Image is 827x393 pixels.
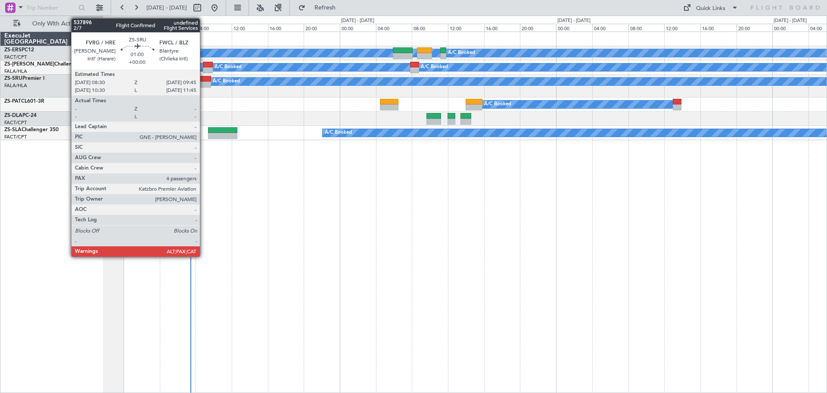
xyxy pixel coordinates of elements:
div: Quick Links [696,4,725,13]
a: FACT/CPT [4,119,27,126]
div: 04:00 [160,24,196,31]
div: 12:00 [664,24,700,31]
span: ZS-DLA [4,113,22,118]
span: ZS-[PERSON_NAME] [4,62,54,67]
a: ZS-PATCL601-3R [4,99,44,104]
div: A/C Booked [215,61,242,74]
div: A/C Booked [448,47,475,60]
div: 16:00 [484,24,520,31]
div: A/C Booked [213,75,240,88]
div: [DATE] - [DATE] [125,17,158,25]
span: ZS-ERS [4,47,22,53]
div: 00:00 [556,24,592,31]
button: Quick Links [679,1,743,15]
div: 16:00 [700,24,737,31]
div: 04:00 [592,24,628,31]
button: Only With Activity [9,17,93,31]
div: 08:00 [412,24,448,31]
div: A/C Booked [325,126,352,139]
div: 20:00 [304,24,340,31]
div: 20:00 [737,24,773,31]
span: [DATE] - [DATE] [146,4,187,12]
div: A/C Booked [421,61,448,74]
span: ZS-SRU [4,76,22,81]
div: 12:00 [232,24,268,31]
div: 00:00 [772,24,808,31]
input: Trip Number [26,1,76,14]
span: ZS-SLA [4,127,22,132]
div: 08:00 [628,24,665,31]
div: 20:00 [520,24,556,31]
span: ZS-PAT [4,99,21,104]
a: ZS-SRUPremier I [4,76,44,81]
a: FACT/CPT [4,134,27,140]
div: [DATE] - [DATE] [341,17,374,25]
div: [DATE] - [DATE] [774,17,807,25]
a: ZS-SLAChallenger 350 [4,127,59,132]
button: Refresh [294,1,346,15]
a: ZS-[PERSON_NAME]Challenger 604 [4,62,91,67]
a: FALA/HLA [4,82,27,89]
div: 16:00 [268,24,304,31]
a: ZS-DLAPC-24 [4,113,37,118]
a: FACT/CPT [4,54,27,60]
div: 00:00 [124,24,160,31]
div: 04:00 [376,24,412,31]
span: Refresh [307,5,343,11]
div: 00:00 [340,24,376,31]
a: ZS-ERSPC12 [4,47,34,53]
div: 20:00 [87,24,124,31]
span: Only With Activity [22,21,91,27]
div: 12:00 [448,24,484,31]
div: A/C Booked [484,98,511,111]
div: 08:00 [196,24,232,31]
a: FALA/HLA [4,68,27,75]
div: [DATE] - [DATE] [557,17,591,25]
